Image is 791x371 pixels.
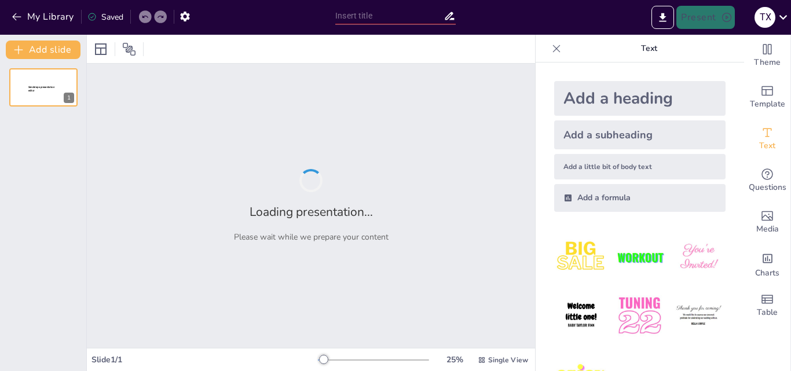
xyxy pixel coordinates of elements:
button: Т Х [755,6,775,29]
p: Please wait while we prepare your content [234,232,389,243]
div: Add a table [744,285,790,326]
div: Add text boxes [744,118,790,160]
img: 5.jpeg [613,289,667,343]
div: Layout [91,40,110,58]
span: Theme [754,56,781,69]
img: 3.jpeg [672,230,726,284]
h2: Loading presentation... [250,204,373,220]
div: 25 % [441,354,468,365]
span: Table [757,306,778,319]
div: 1 [9,68,78,106]
button: Add slide [6,41,80,59]
div: 1 [64,93,74,103]
div: Add a subheading [554,120,726,149]
img: 1.jpeg [554,230,608,284]
div: Slide 1 / 1 [91,354,318,365]
div: Add charts and graphs [744,243,790,285]
span: Template [750,98,785,111]
span: Text [759,139,775,152]
div: Change the overall theme [744,35,790,76]
input: Insert title [335,8,444,24]
div: Get real-time input from your audience [744,160,790,201]
img: 2.jpeg [613,230,667,284]
span: Sendsteps presentation editor [28,86,54,92]
button: My Library [9,8,79,26]
div: Add images, graphics, shapes or video [744,201,790,243]
div: Saved [87,12,123,23]
button: Present [676,6,734,29]
div: Add ready made slides [744,76,790,118]
p: Text [566,35,733,63]
img: 6.jpeg [672,289,726,343]
span: Media [756,223,779,236]
span: Position [122,42,136,56]
div: Add a formula [554,184,726,212]
button: Export to PowerPoint [651,6,674,29]
span: Single View [488,355,528,365]
div: Add a heading [554,81,726,116]
div: Т Х [755,7,775,28]
span: Charts [755,267,779,280]
span: Questions [749,181,786,194]
img: 4.jpeg [554,289,608,343]
div: Add a little bit of body text [554,154,726,179]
